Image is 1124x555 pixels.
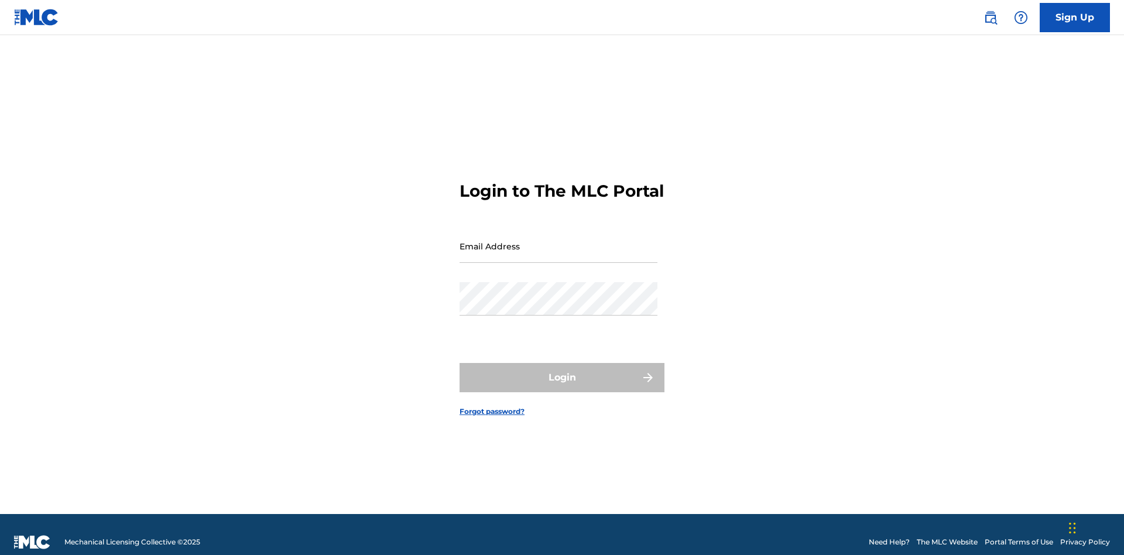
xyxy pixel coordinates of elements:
h3: Login to The MLC Portal [460,181,664,201]
a: Need Help? [869,537,910,547]
div: Help [1009,6,1033,29]
a: Public Search [979,6,1002,29]
span: Mechanical Licensing Collective © 2025 [64,537,200,547]
a: Portal Terms of Use [985,537,1053,547]
img: help [1014,11,1028,25]
iframe: Chat Widget [1065,499,1124,555]
a: The MLC Website [917,537,978,547]
div: Drag [1069,511,1076,546]
a: Forgot password? [460,406,525,417]
a: Privacy Policy [1060,537,1110,547]
img: MLC Logo [14,9,59,26]
img: logo [14,535,50,549]
img: search [983,11,998,25]
a: Sign Up [1040,3,1110,32]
